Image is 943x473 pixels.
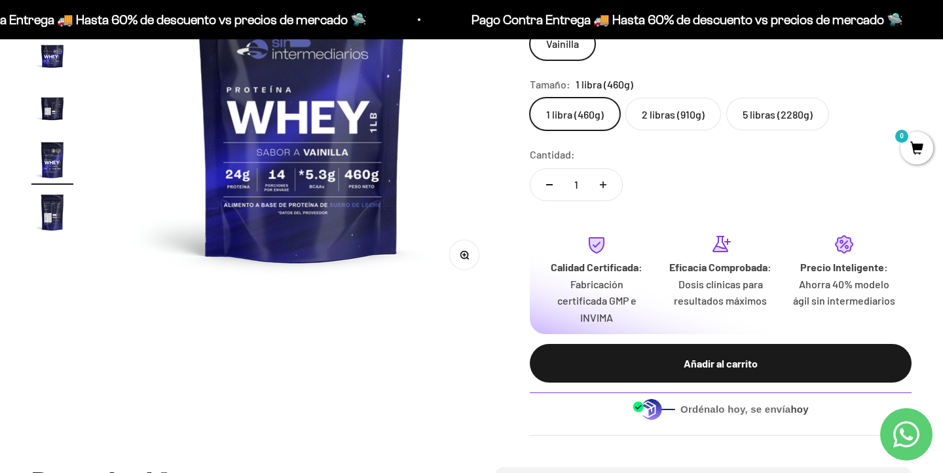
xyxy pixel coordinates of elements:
div: Un mensaje de garantía de satisfacción visible. [16,127,271,150]
div: Un aval de expertos o estudios clínicos en la página. [16,62,271,98]
img: Proteína Whey - Vainilla [31,139,73,181]
p: ¿Qué te daría la seguridad final para añadir este producto a tu carrito? [16,21,271,51]
button: Ir al artículo 6 [31,139,73,185]
legend: Tamaño: [530,76,570,93]
span: Ordénalo hoy, se envía [680,402,809,417]
div: Más detalles sobre la fecha exacta de entrega. [16,101,271,124]
p: Dosis clínicas para resultados máximos [669,276,772,309]
strong: Eficacia Comprobada: [669,261,771,273]
img: Proteína Whey - Vainilla [31,191,73,233]
mark: 0 [894,128,910,144]
button: Ir al artículo 5 [31,86,73,132]
button: Enviar [213,195,271,218]
div: Añadir al carrito [556,355,885,372]
img: Proteína Whey - Vainilla [31,34,73,76]
button: Aumentar cantidad [584,169,622,200]
p: Ahorra 40% modelo ágil sin intermediarios [793,276,896,309]
span: 1 libra (460g) [576,76,633,93]
button: Ir al artículo 7 [31,191,73,237]
p: Fabricación certificada GMP e INVIMA [545,276,648,326]
b: hoy [790,404,808,415]
button: Ir al artículo 4 [31,34,73,80]
label: Cantidad: [530,146,575,163]
div: La confirmación de la pureza de los ingredientes. [16,153,271,189]
strong: Precio Inteligente: [800,261,888,273]
strong: Calidad Certificada: [551,261,642,273]
p: Pago Contra Entrega 🚚 Hasta 60% de descuento vs precios de mercado 🛸 [470,9,901,30]
span: Enviar [214,195,270,218]
button: Añadir al carrito [530,344,912,383]
a: 0 [900,142,933,157]
button: Reducir cantidad [530,169,568,200]
img: Proteína Whey - Vainilla [31,86,73,128]
img: Despacho sin intermediarios [633,398,675,420]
